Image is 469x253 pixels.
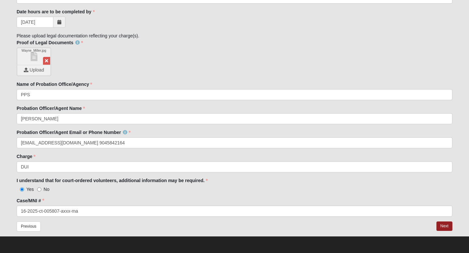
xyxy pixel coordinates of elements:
[436,221,452,231] button: Next
[21,67,46,73] span: Upload
[20,187,24,192] input: Yes
[17,221,41,232] button: Previous
[17,39,83,46] label: Proof of Legal Documents
[18,48,50,65] a: Wayne_Miller.jpg
[37,187,41,192] input: No
[17,197,44,204] label: Case/MNI #
[26,187,34,192] span: Yes
[17,8,95,15] label: Date hours are to be completed by
[17,129,131,136] label: Probation Officer/Agent Email or Phone Number
[17,105,85,112] label: Probation Officer/Agent Name
[17,153,36,160] label: Charge
[17,81,92,87] label: Name of Probation Office/Agency
[43,57,50,65] a: Remove File
[17,177,208,184] label: I understand that for court-ordered volunteers, additional information may be required.
[44,187,50,192] span: No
